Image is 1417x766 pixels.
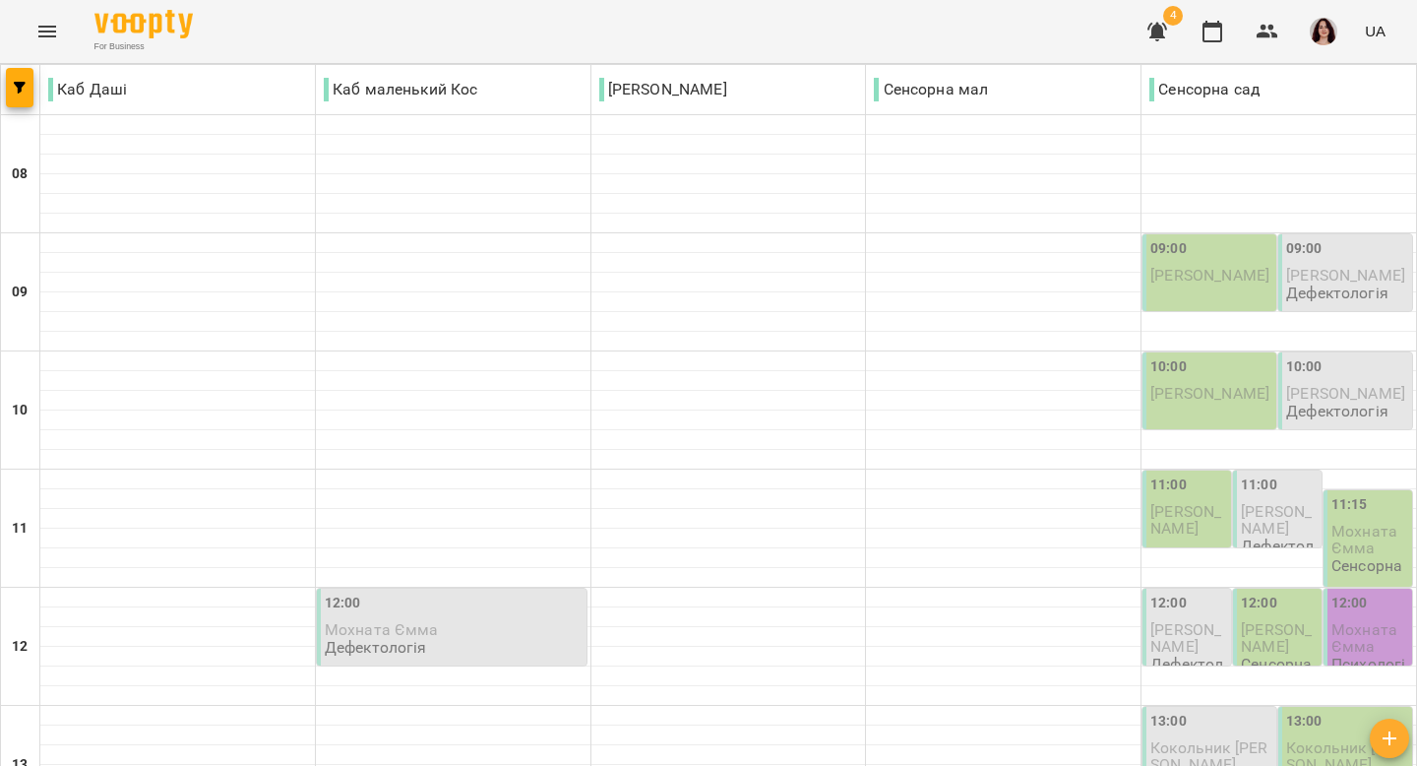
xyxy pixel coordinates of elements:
[1331,656,1408,724] p: Психологія ( корекція поведінки)
[1365,21,1386,41] span: UA
[325,620,439,639] span: Мохната Ємма
[1286,356,1323,378] label: 10:00
[324,78,478,101] p: Каб маленький Кос
[1331,557,1402,574] p: Сенсорна
[1150,502,1221,538] span: [PERSON_NAME]
[48,78,127,101] p: Каб Даші
[1163,6,1183,26] span: 4
[325,593,361,614] label: 12:00
[599,78,727,101] p: [PERSON_NAME]
[1241,475,1277,496] label: 11:00
[1286,266,1405,285] span: [PERSON_NAME]
[1331,620,1397,656] span: Мохната Ємма
[1241,593,1277,614] label: 12:00
[325,639,427,656] p: Дефектологія
[12,282,28,303] h6: 09
[1310,18,1337,45] img: 170a41ecacc6101aff12a142c38b6f34.jpeg
[1357,13,1393,49] button: UA
[1241,538,1318,572] p: Дефектологія
[1150,238,1187,260] label: 09:00
[1286,384,1405,403] span: [PERSON_NAME]
[1286,238,1323,260] label: 09:00
[1150,620,1221,656] span: [PERSON_NAME]
[12,163,28,185] h6: 08
[1370,719,1409,758] button: Створити урок
[1241,656,1312,672] p: Сенсорна
[12,636,28,658] h6: 12
[1286,403,1388,419] p: Дефектологія
[874,78,988,101] p: Сенсорна мал
[1286,285,1388,301] p: Дефектологія
[1241,620,1312,656] span: [PERSON_NAME]
[1150,593,1187,614] label: 12:00
[1150,475,1187,496] label: 11:00
[1150,711,1187,733] label: 13:00
[1241,502,1312,538] span: [PERSON_NAME]
[1331,494,1368,516] label: 11:15
[1150,266,1269,285] span: [PERSON_NAME]
[1331,593,1368,614] label: 12:00
[12,518,28,540] h6: 11
[12,400,28,421] h6: 10
[1331,522,1397,557] span: Мохната Ємма
[94,40,193,53] span: For Business
[94,10,193,38] img: Voopty Logo
[1150,656,1227,690] p: Дефектологія
[1286,711,1323,733] label: 13:00
[1150,356,1187,378] label: 10:00
[1149,78,1260,101] p: Сенсорна сад
[1150,384,1269,403] span: [PERSON_NAME]
[24,8,71,55] button: Menu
